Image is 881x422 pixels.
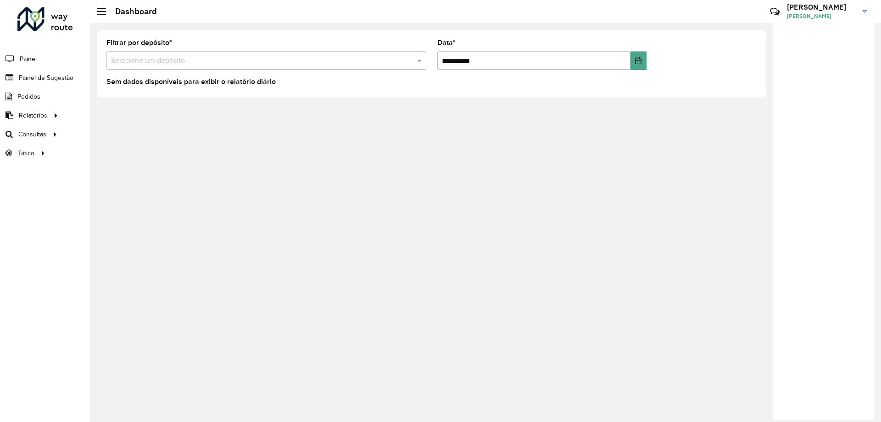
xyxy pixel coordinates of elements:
span: Pedidos [17,92,40,101]
a: Contato Rápido [765,2,785,22]
h2: Dashboard [106,6,157,17]
button: Choose Date [630,51,647,70]
span: Painel [20,54,37,64]
label: Data [437,37,456,48]
span: Tático [17,148,34,158]
label: Filtrar por depósito [106,37,172,48]
span: Relatórios [19,111,47,120]
label: Sem dados disponíveis para exibir o relatório diário [106,76,276,87]
span: [PERSON_NAME] [787,12,856,20]
span: Consultas [18,129,46,139]
span: Painel de Sugestão [19,73,73,83]
h3: [PERSON_NAME] [787,3,856,11]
